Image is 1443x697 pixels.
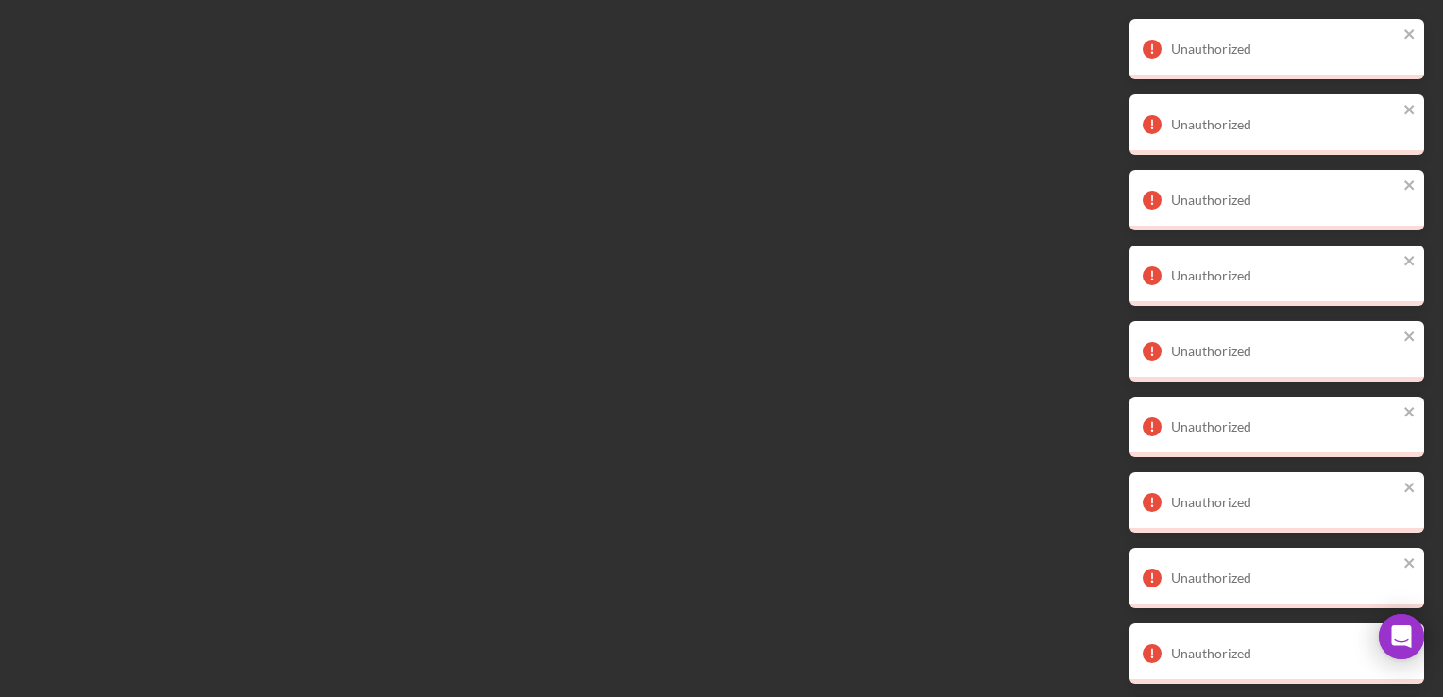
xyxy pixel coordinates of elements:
[1171,646,1398,661] div: Unauthorized
[1403,26,1417,44] button: close
[1171,495,1398,510] div: Unauthorized
[1171,570,1398,586] div: Unauthorized
[1379,614,1424,659] div: Open Intercom Messenger
[1171,117,1398,132] div: Unauthorized
[1403,555,1417,573] button: close
[1171,42,1398,57] div: Unauthorized
[1403,253,1417,271] button: close
[1403,404,1417,422] button: close
[1403,329,1417,347] button: close
[1403,480,1417,498] button: close
[1171,268,1398,283] div: Unauthorized
[1403,102,1417,120] button: close
[1171,419,1398,434] div: Unauthorized
[1403,178,1417,195] button: close
[1171,193,1398,208] div: Unauthorized
[1171,344,1398,359] div: Unauthorized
